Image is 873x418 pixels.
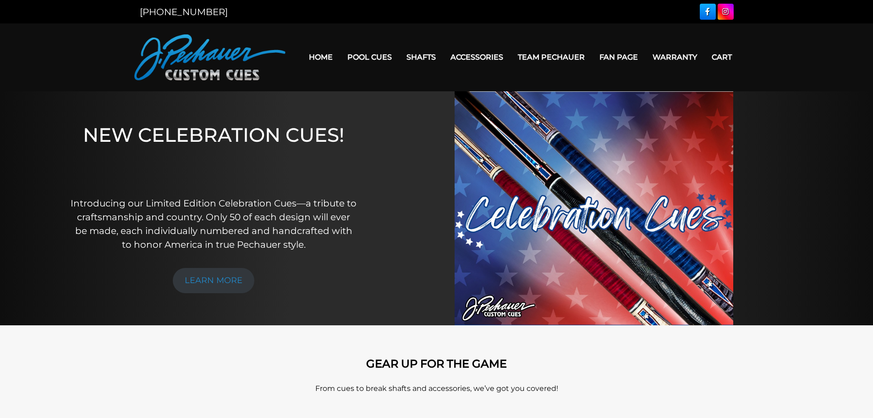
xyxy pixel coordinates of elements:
a: Warranty [645,45,704,69]
a: Team Pechauer [511,45,592,69]
p: From cues to break shafts and accessories, we’ve got you covered! [176,383,698,394]
a: Pool Cues [340,45,399,69]
a: [PHONE_NUMBER] [140,6,228,17]
a: Home [302,45,340,69]
a: Fan Page [592,45,645,69]
a: LEARN MORE [173,268,254,293]
img: Pechauer Custom Cues [134,34,286,80]
a: Accessories [443,45,511,69]
p: Introducing our Limited Edition Celebration Cues—a tribute to craftsmanship and country. Only 50 ... [70,196,357,251]
strong: GEAR UP FOR THE GAME [366,357,507,370]
a: Cart [704,45,739,69]
h1: NEW CELEBRATION CUES! [70,123,357,184]
a: Shafts [399,45,443,69]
